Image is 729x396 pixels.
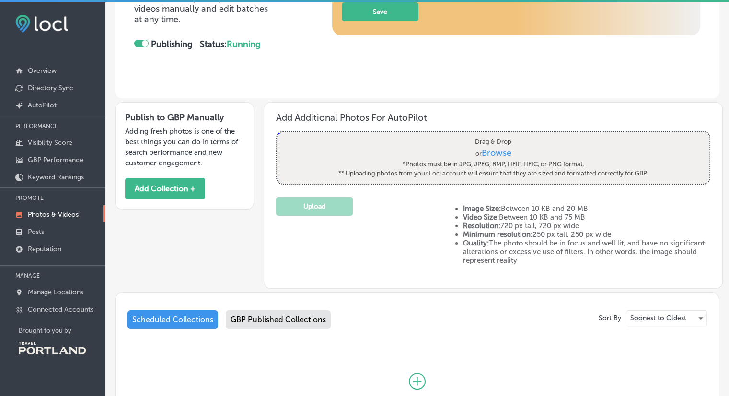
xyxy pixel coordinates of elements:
p: Connected Accounts [28,305,93,314]
strong: Video Size: [463,213,499,221]
img: Travel Portland [19,342,86,354]
label: Drag & Drop or *Photos must be in JPG, JPEG, BMP, HEIF, HEIC, or PNG format. ** Uploading photos ... [336,134,651,182]
strong: Minimum resolution: [463,230,532,239]
p: Soonest to Oldest [630,314,686,323]
p: AutoPilot [28,101,57,109]
p: Reputation [28,245,61,253]
li: 720 px tall, 720 px wide [463,221,710,230]
p: Overview [28,67,57,75]
div: Soonest to Oldest [626,311,706,326]
strong: Image Size: [463,204,501,213]
li: Between 10 KB and 20 MB [463,204,710,213]
p: Brought to you by [19,327,105,334]
strong: Quality: [463,239,489,247]
h3: Add Additional Photos For AutoPilot [276,112,710,123]
li: 250 px tall, 250 px wide [463,230,710,239]
strong: Status: [200,39,261,49]
h3: Publish to GBP Manually [125,112,244,123]
li: Between 10 KB and 75 MB [463,213,710,221]
img: fda3e92497d09a02dc62c9cd864e3231.png [15,15,68,33]
span: Browse [482,148,511,158]
p: Directory Sync [28,84,73,92]
p: Manage Locations [28,288,83,296]
button: Upload [276,197,353,216]
div: GBP Published Collections [226,310,331,329]
p: Keyword Rankings [28,173,84,181]
button: Add Collection + [125,178,205,199]
div: Scheduled Collections [127,310,218,329]
strong: Resolution: [463,221,500,230]
li: The photo should be in focus and well lit, and have no significant alterations or excessive use o... [463,239,710,265]
p: Visibility Score [28,139,72,147]
p: GBP Performance [28,156,83,164]
button: Save [342,2,418,21]
p: Sort By [599,314,621,322]
p: Adding fresh photos is one of the best things you can do in terms of search performance and new c... [125,126,244,168]
strong: Publishing [151,39,193,49]
p: Photos & Videos [28,210,79,219]
span: Running [227,39,261,49]
p: Posts [28,228,44,236]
